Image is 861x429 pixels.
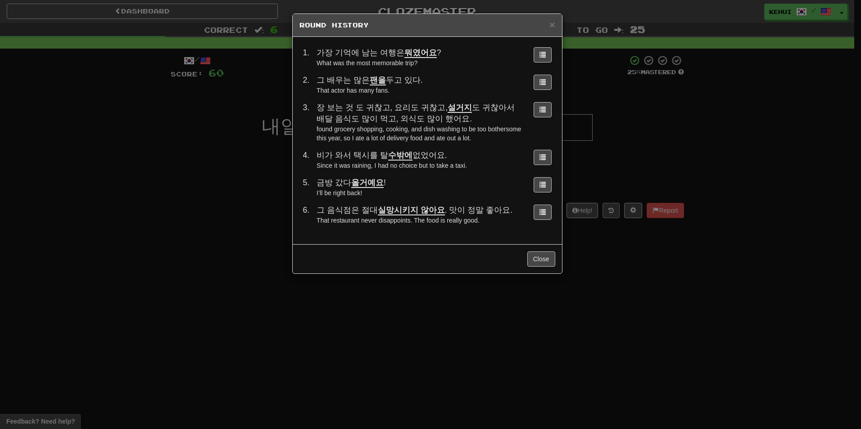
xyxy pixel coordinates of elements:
span: 금방 갔다 ! [317,178,386,188]
div: I’ll be right back! [317,188,522,197]
u: 팬을 [370,76,386,85]
div: What was the most memorable trip? [317,58,522,67]
div: Since it was raining, I had no choice but to take a taxi. [317,161,522,170]
u: 올거예요 [351,178,384,188]
td: 5 . [299,174,313,201]
td: 2 . [299,71,313,98]
span: 비가 와서 택시를 탈 없었어요. [317,151,447,161]
u: 실망시키지 않아요 [378,206,445,215]
span: 그 배우는 많은 두고 있다. [317,76,422,85]
h5: Round History [299,21,555,30]
td: 4 . [299,146,313,174]
span: 장 보는 것 도 귀찮고, 요리도 귀찮고, 도 귀찮아서 배달 음식도 많이 먹고, 외식도 많이 했어요. [317,103,515,123]
u: 뭐였어요 [404,48,437,58]
td: 1 . [299,44,313,71]
span: × [549,19,555,30]
u: 수밖에 [388,151,412,161]
button: Close [527,251,555,267]
span: 그 음식점은 절대 . 맛이 정말 좋아요. [317,206,512,215]
td: 6 . [299,201,313,228]
button: Close [549,20,555,29]
div: That actor has many fans. [317,86,522,95]
div: That restaurant never disappoints. The food is really good. [317,216,522,225]
span: 가장 기억에 남는 여행은 ? [317,48,441,58]
td: 3 . [299,98,313,146]
u: 설거지 [448,103,472,113]
div: found grocery shopping, cooking, and dish washing to be too bothersome this year, so I ate a lot ... [317,125,522,143]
